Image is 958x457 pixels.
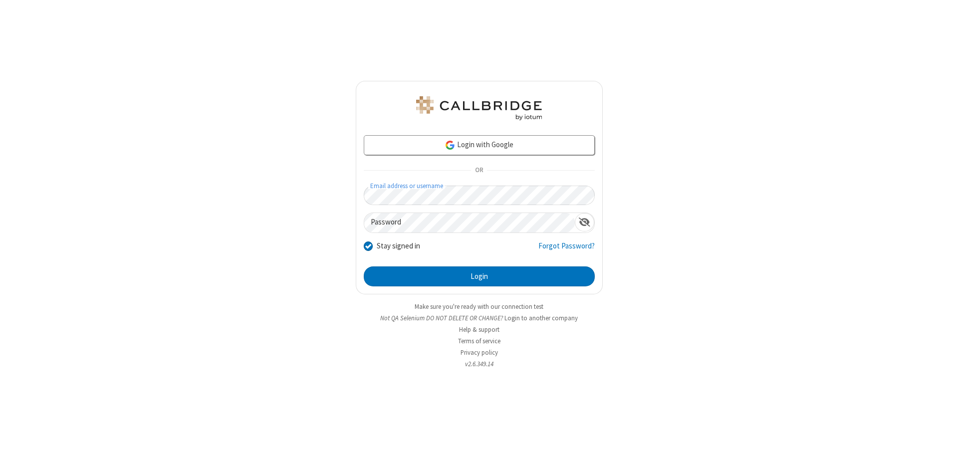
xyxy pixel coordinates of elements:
button: Login to another company [504,313,578,323]
img: QA Selenium DO NOT DELETE OR CHANGE [414,96,544,120]
a: Terms of service [458,337,500,345]
div: Show password [575,213,594,231]
input: Password [364,213,575,232]
a: Forgot Password? [538,240,595,259]
label: Stay signed in [377,240,420,252]
a: Make sure you're ready with our connection test [415,302,543,311]
span: OR [471,164,487,178]
li: v2.6.349.14 [356,359,603,369]
img: google-icon.png [445,140,456,151]
a: Login with Google [364,135,595,155]
li: Not QA Selenium DO NOT DELETE OR CHANGE? [356,313,603,323]
a: Privacy policy [461,348,498,357]
input: Email address or username [364,186,595,205]
a: Help & support [459,325,499,334]
button: Login [364,266,595,286]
